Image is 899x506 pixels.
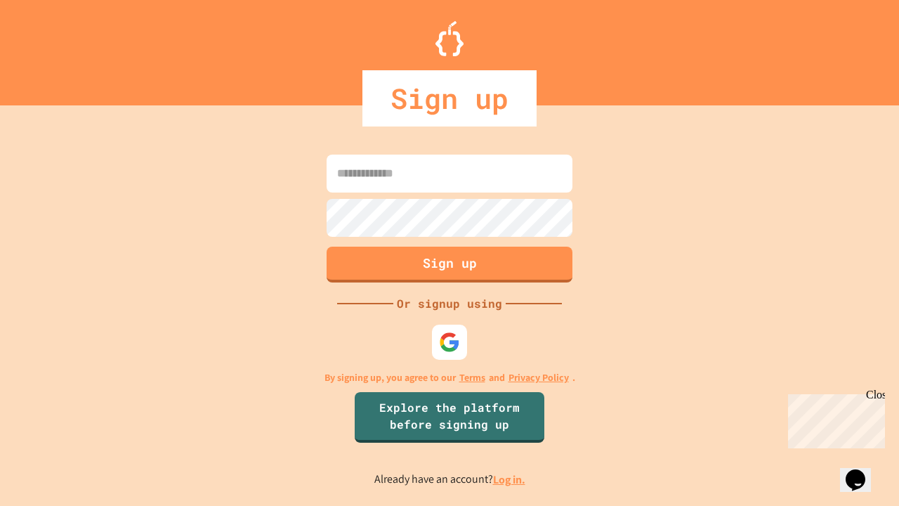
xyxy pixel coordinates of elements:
[6,6,97,89] div: Chat with us now!Close
[374,471,525,488] p: Already have an account?
[782,389,885,448] iframe: chat widget
[435,21,464,56] img: Logo.svg
[327,247,572,283] button: Sign up
[508,370,569,385] a: Privacy Policy
[493,472,525,487] a: Log in.
[393,295,506,312] div: Or signup using
[362,70,537,126] div: Sign up
[439,332,460,353] img: google-icon.svg
[324,370,575,385] p: By signing up, you agree to our and .
[355,392,544,443] a: Explore the platform before signing up
[459,370,485,385] a: Terms
[840,450,885,492] iframe: chat widget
